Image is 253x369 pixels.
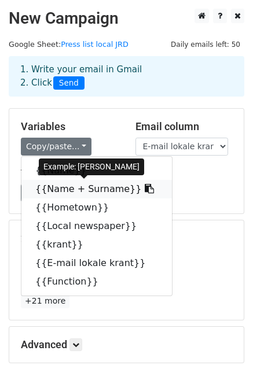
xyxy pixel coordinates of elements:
[9,9,244,28] h2: New Campaign
[21,138,91,156] a: Copy/paste...
[195,313,253,369] div: Chatwidget
[21,272,172,291] a: {{Function}}
[195,313,253,369] iframe: Chat Widget
[167,40,244,49] a: Daily emails left: 50
[135,120,233,133] h5: Email column
[53,76,85,90] span: Send
[21,294,69,308] a: +21 more
[39,158,144,175] div: Example: [PERSON_NAME]
[12,63,241,90] div: 1. Write your email in Gmail 2. Click
[21,161,172,180] a: {{Name}}
[9,40,129,49] small: Google Sheet:
[61,40,129,49] a: Press list local JRD
[21,338,232,351] h5: Advanced
[21,254,172,272] a: {{E-mail lokale krant}}
[21,235,172,254] a: {{krant}}
[21,180,172,198] a: {{Name + Surname}}
[21,198,172,217] a: {{Hometown}}
[21,120,118,133] h5: Variables
[21,217,172,235] a: {{Local newspaper}}
[167,38,244,51] span: Daily emails left: 50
